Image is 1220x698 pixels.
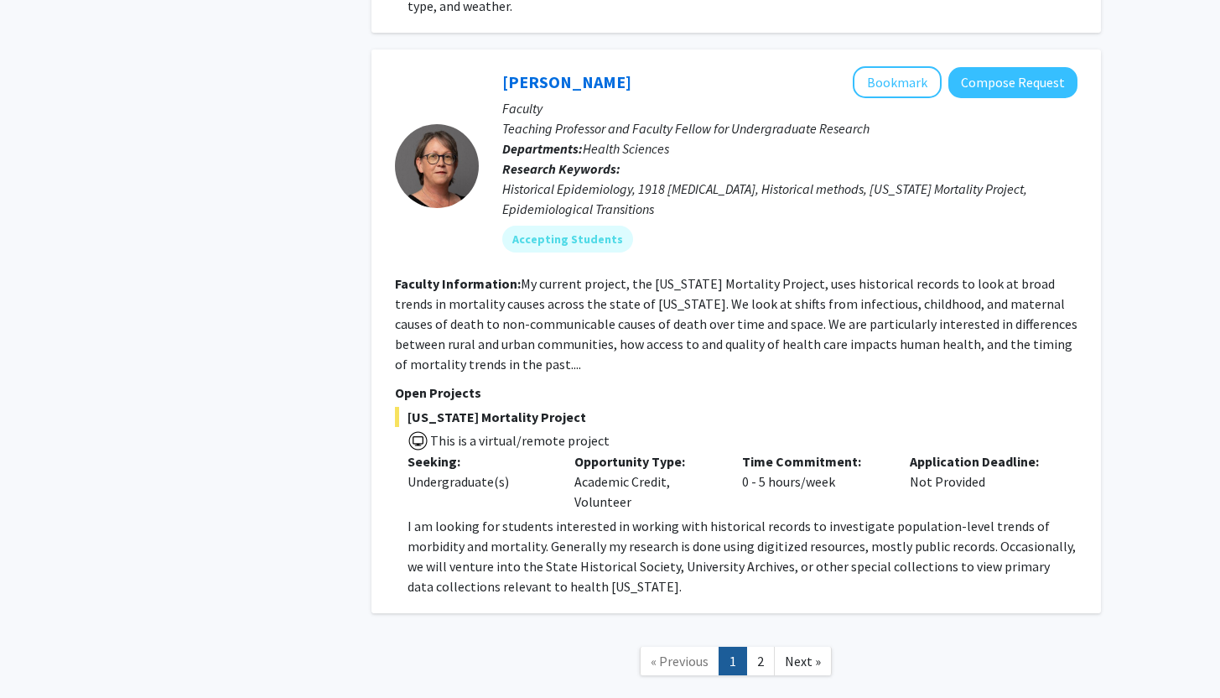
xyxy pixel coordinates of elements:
p: Faculty [502,98,1077,118]
p: I am looking for students interested in working with historical records to investigate population... [408,516,1077,596]
div: Not Provided [897,451,1065,512]
div: Academic Credit, Volunteer [562,451,729,512]
a: 2 [746,647,775,676]
span: This is a virtual/remote project [428,432,610,449]
p: Opportunity Type: [574,451,717,471]
div: 0 - 5 hours/week [729,451,897,512]
span: « Previous [651,653,709,669]
nav: Page navigation [371,630,1101,698]
b: Departments: [502,140,583,157]
p: Time Commitment: [742,451,885,471]
b: Faculty Information: [395,275,521,292]
button: Add Carolyn Orbann to Bookmarks [853,66,942,98]
div: Undergraduate(s) [408,471,550,492]
span: Health Sciences [583,140,669,157]
mat-chip: Accepting Students [502,226,633,253]
a: Next [774,647,832,676]
p: Seeking: [408,451,550,471]
p: Teaching Professor and Faculty Fellow for Undergraduate Research [502,118,1077,138]
div: Historical Epidemiology, 1918 [MEDICAL_DATA], Historical methods, [US_STATE] Mortality Project, E... [502,179,1077,219]
span: Next » [785,653,821,669]
span: [US_STATE] Mortality Project [395,407,1077,427]
a: [PERSON_NAME] [502,71,631,92]
a: Previous Page [640,647,719,676]
a: 1 [719,647,747,676]
fg-read-more: My current project, the [US_STATE] Mortality Project, uses historical records to look at broad tr... [395,275,1077,372]
p: Application Deadline: [910,451,1052,471]
b: Research Keywords: [502,160,620,177]
button: Compose Request to Carolyn Orbann [948,67,1077,98]
iframe: Chat [13,622,71,685]
p: Open Projects [395,383,1077,403]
